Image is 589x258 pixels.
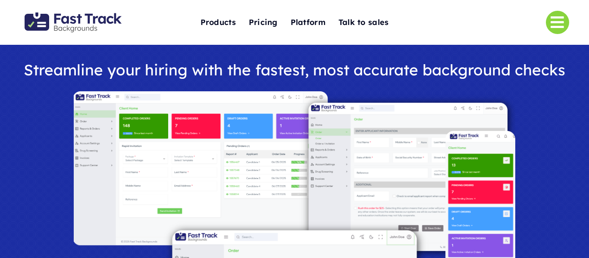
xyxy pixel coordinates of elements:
[291,13,326,32] a: Platform
[338,16,389,29] span: Talk to sales
[291,16,326,29] span: Platform
[249,16,278,29] span: Pricing
[546,11,569,34] a: Link to #
[157,1,432,44] nav: One Page
[25,12,122,21] a: Fast Track Backgrounds Logo
[338,13,389,32] a: Talk to sales
[15,62,575,78] h1: Streamline your hiring with the fastest, most accurate background checks
[25,12,122,32] img: Fast Track Backgrounds Logo
[249,13,278,32] a: Pricing
[201,16,236,29] span: Products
